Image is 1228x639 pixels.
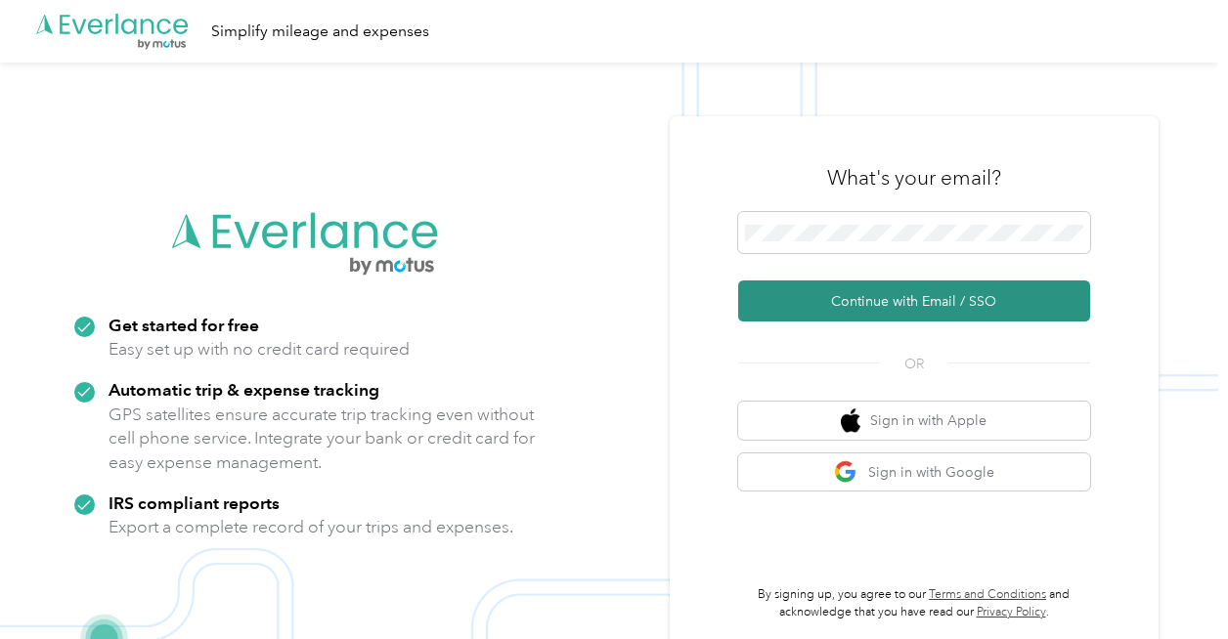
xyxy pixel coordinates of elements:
h3: What's your email? [827,164,1001,192]
button: google logoSign in with Google [738,453,1090,491]
img: apple logo [841,408,860,433]
a: Privacy Policy [977,605,1046,619]
p: GPS satellites ensure accurate trip tracking even without cell phone service. Integrate your bank... [109,403,536,475]
p: By signing up, you agree to our and acknowledge that you have read our . [738,586,1090,620]
p: Export a complete record of your trips and expenses. [109,515,513,539]
span: OR [880,354,948,374]
p: Easy set up with no credit card required [109,337,410,362]
strong: IRS compliant reports [109,492,280,513]
button: apple logoSign in with Apple [738,402,1090,440]
button: Continue with Email / SSO [738,280,1090,321]
a: Terms and Conditions [929,587,1046,602]
div: Simplify mileage and expenses [211,20,429,44]
img: google logo [834,460,858,485]
strong: Automatic trip & expense tracking [109,379,379,400]
strong: Get started for free [109,315,259,335]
